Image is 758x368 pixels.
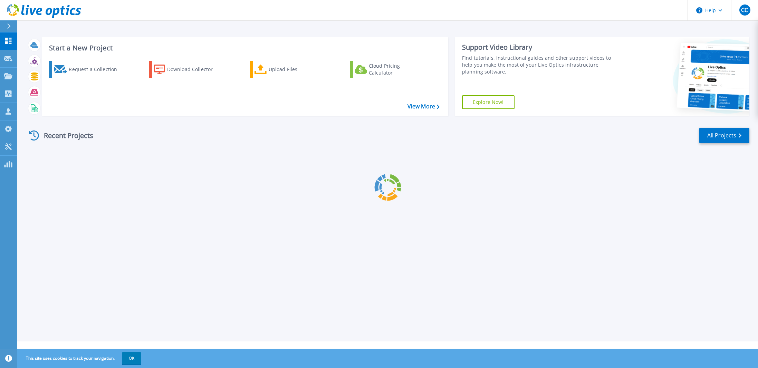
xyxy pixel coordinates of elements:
[350,61,427,78] a: Cloud Pricing Calculator
[69,62,124,76] div: Request a Collection
[462,95,515,109] a: Explore Now!
[407,103,440,110] a: View More
[122,352,141,365] button: OK
[250,61,327,78] a: Upload Files
[741,7,748,13] span: CC
[49,61,126,78] a: Request a Collection
[49,44,439,52] h3: Start a New Project
[269,62,324,76] div: Upload Files
[699,128,749,143] a: All Projects
[462,43,613,52] div: Support Video Library
[369,62,424,76] div: Cloud Pricing Calculator
[167,62,222,76] div: Download Collector
[19,352,141,365] span: This site uses cookies to track your navigation.
[149,61,226,78] a: Download Collector
[462,55,613,75] div: Find tutorials, instructional guides and other support videos to help you make the most of your L...
[27,127,103,144] div: Recent Projects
